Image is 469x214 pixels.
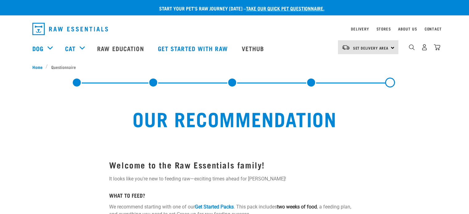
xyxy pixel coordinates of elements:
[152,36,236,61] a: Get started with Raw
[32,23,108,35] img: Raw Essentials Logo
[398,28,417,30] a: About Us
[32,64,46,70] a: Home
[195,204,234,210] a: Get Started Packs
[353,47,389,49] span: Set Delivery Area
[32,44,43,53] a: Dog
[32,64,43,70] span: Home
[246,7,324,10] a: take our quick pet questionnaire.
[65,44,76,53] a: Cat
[425,28,442,30] a: Contact
[109,194,145,197] strong: WHAT TO FEED?
[342,45,350,50] img: van-moving.png
[236,36,272,61] a: Vethub
[109,175,360,183] p: It looks like you're new to feeding raw—exciting times ahead for [PERSON_NAME]!
[27,20,442,38] nav: dropdown navigation
[376,28,391,30] a: Stores
[421,44,428,50] img: user.png
[91,36,151,61] a: Raw Education
[434,44,440,50] img: home-icon@2x.png
[32,64,437,70] nav: breadcrumbs
[277,204,317,210] strong: two weeks of food
[409,44,415,50] img: home-icon-1@2x.png
[109,162,265,167] strong: Welcome to the Raw Essentials family!
[45,107,425,129] h2: Our Recommendation
[351,28,369,30] a: Delivery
